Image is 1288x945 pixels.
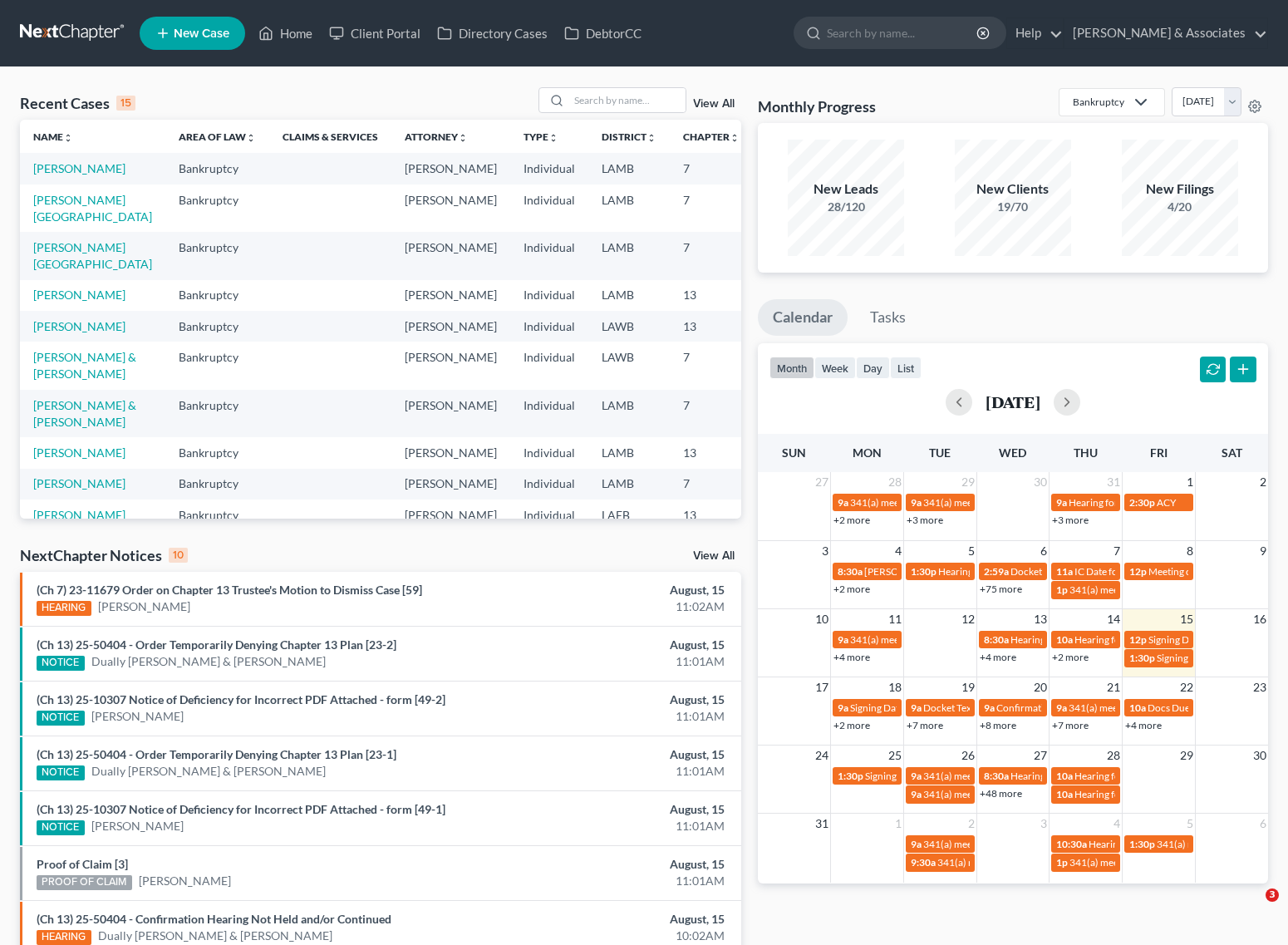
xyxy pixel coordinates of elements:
td: LAMB [588,280,670,311]
div: 10 [169,548,188,563]
td: LAWB [588,342,670,389]
td: Individual [510,500,588,530]
div: Recent Cases [20,93,135,113]
span: 8:30a [838,565,863,578]
span: 1:30p [1129,838,1155,850]
a: View All [693,98,735,110]
span: 5 [1185,814,1195,834]
span: 9a [911,838,922,850]
iframe: Intercom live chat [1231,888,1271,928]
div: NOTICE [37,656,85,671]
span: 3 [820,541,830,561]
a: +2 more [1052,651,1089,663]
td: [PERSON_NAME] [391,390,510,437]
span: 31 [1105,472,1122,492]
span: 9 [1258,541,1268,561]
a: [PERSON_NAME][GEOGRAPHIC_DATA] [33,240,152,271]
span: 27 [1032,746,1049,765]
a: [PERSON_NAME] [98,598,190,615]
span: 341(a) meeting for [PERSON_NAME] [923,838,1084,850]
span: 6 [1258,814,1268,834]
td: Bankruptcy [165,500,269,530]
span: 18 [887,677,903,697]
div: NextChapter Notices [20,545,188,565]
span: Hearing for [PERSON_NAME] [1089,838,1218,850]
td: LAMB [588,469,670,500]
a: Home [250,18,321,48]
span: 10a [1129,701,1146,714]
td: [PERSON_NAME] [391,311,510,342]
a: [PERSON_NAME][GEOGRAPHIC_DATA] [33,193,152,224]
span: 2:30p [1129,496,1155,509]
span: 1p [1056,583,1068,596]
a: Nameunfold_more [33,130,73,143]
span: 30 [1032,472,1049,492]
span: 24 [814,746,830,765]
td: 13 [670,280,753,311]
div: August, 15 [506,856,725,873]
a: Attorneyunfold_more [405,130,468,143]
i: unfold_more [548,133,558,143]
span: 2 [1258,472,1268,492]
a: Proof of Claim [3] [37,857,128,871]
a: DebtorCC [556,18,650,48]
div: 11:01AM [506,653,725,670]
a: +4 more [833,651,870,663]
i: unfold_more [730,133,740,143]
div: 11:01AM [506,873,725,889]
a: Client Portal [321,18,429,48]
span: 14 [1105,609,1122,629]
span: 341(a) meeting for [PERSON_NAME] [1069,701,1229,714]
a: [PERSON_NAME] & [PERSON_NAME] [33,398,136,429]
div: 28/120 [788,199,904,215]
div: 11:01AM [506,763,725,780]
a: Help [1007,18,1063,48]
td: LAMB [588,390,670,437]
h3: Monthly Progress [758,96,876,116]
td: Bankruptcy [165,311,269,342]
td: Bankruptcy [165,390,269,437]
span: 9a [911,496,922,509]
td: Individual [510,342,588,389]
span: 8:30a [984,633,1009,646]
td: [PERSON_NAME] [391,153,510,184]
a: Chapterunfold_more [683,130,740,143]
a: +75 more [980,583,1022,595]
span: 1:30p [1129,652,1155,664]
div: Bankruptcy [1073,95,1124,109]
a: [PERSON_NAME] & Associates [1064,18,1267,48]
div: PROOF OF CLAIM [37,875,132,890]
td: 13 [670,311,753,342]
span: 12p [1129,633,1147,646]
span: Hearing for [PERSON_NAME] [1074,633,1204,646]
a: +8 more [980,719,1016,731]
div: 11:02AM [506,598,725,615]
span: 11a [1056,565,1073,578]
span: 28 [1105,746,1122,765]
span: 10:30a [1056,838,1087,850]
span: 10a [1056,770,1073,782]
a: (Ch 13) 25-50404 - Order Temporarily Denying Chapter 13 Plan [23-2] [37,637,396,652]
div: HEARING [37,601,91,616]
a: [PERSON_NAME] [33,508,125,522]
a: +3 more [1052,514,1089,526]
div: 11:01AM [506,818,725,834]
span: Signing Date for [PERSON_NAME] [850,701,999,714]
td: Individual [510,153,588,184]
div: NOTICE [37,765,85,780]
span: 9a [911,788,922,800]
button: month [769,357,814,379]
div: New Clients [955,180,1071,199]
td: LAEB [588,500,670,530]
td: LAMB [588,437,670,468]
td: 13 [670,500,753,530]
td: [PERSON_NAME] [391,342,510,389]
span: 3 [1039,814,1049,834]
div: New Filings [1122,180,1238,199]
td: Individual [510,185,588,232]
span: 30 [1251,746,1268,765]
span: 29 [1178,746,1195,765]
span: 10 [814,609,830,629]
td: 7 [670,185,753,232]
span: 12p [1129,565,1147,578]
